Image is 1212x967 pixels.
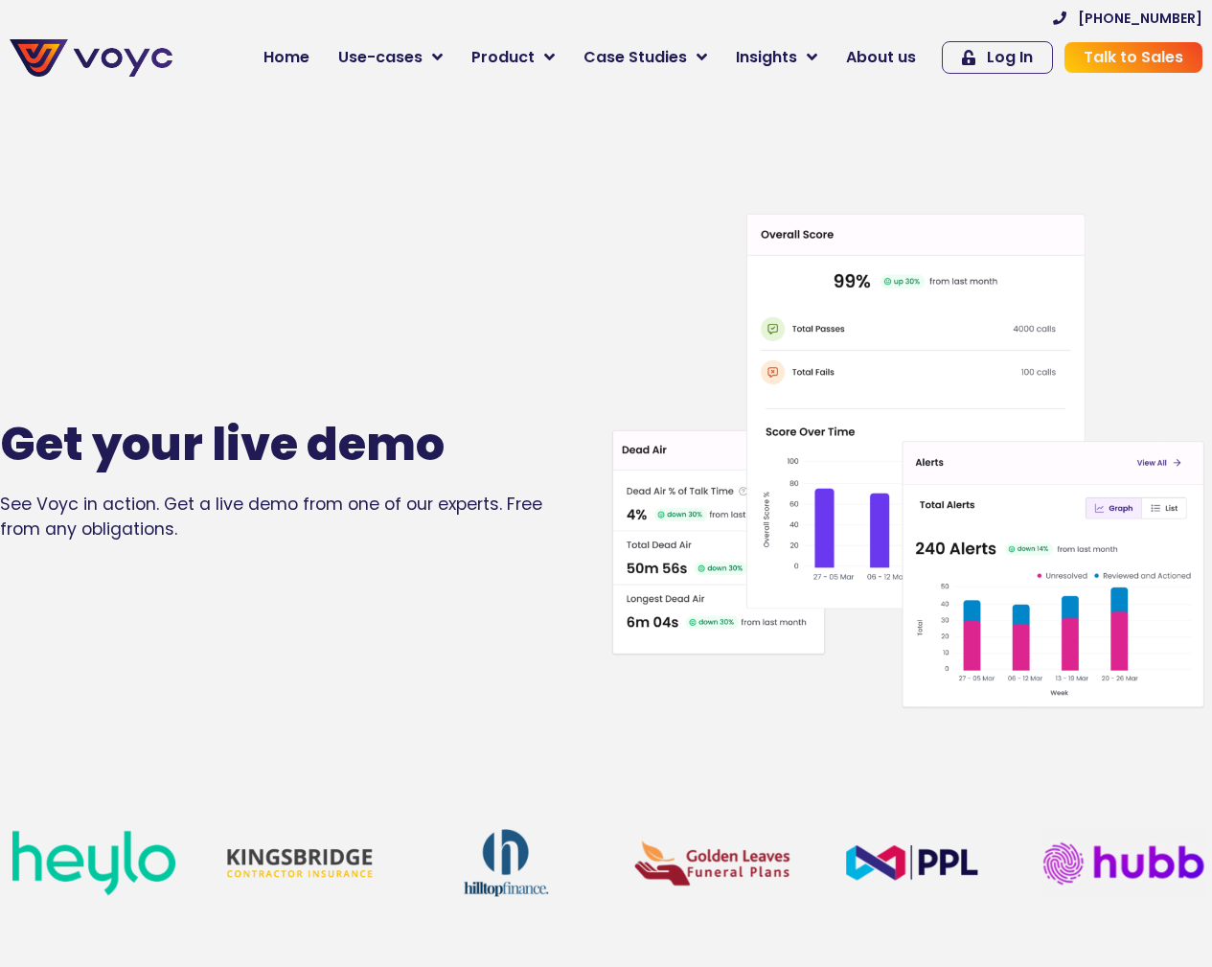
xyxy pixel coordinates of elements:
[721,38,832,77] a: Insights
[846,46,916,69] span: About us
[832,38,930,77] a: About us
[1078,12,1202,25] span: [PHONE_NUMBER]
[1084,50,1183,65] span: Talk to Sales
[249,38,324,77] a: Home
[1053,12,1202,25] a: [PHONE_NUMBER]
[263,46,309,69] span: Home
[736,46,797,69] span: Insights
[471,46,535,69] span: Product
[942,41,1053,74] a: Log In
[338,46,423,69] span: Use-cases
[583,46,687,69] span: Case Studies
[987,50,1033,65] span: Log In
[1064,42,1202,73] a: Talk to Sales
[10,39,172,77] img: voyc-full-logo
[569,38,721,77] a: Case Studies
[457,38,569,77] a: Product
[324,38,457,77] a: Use-cases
